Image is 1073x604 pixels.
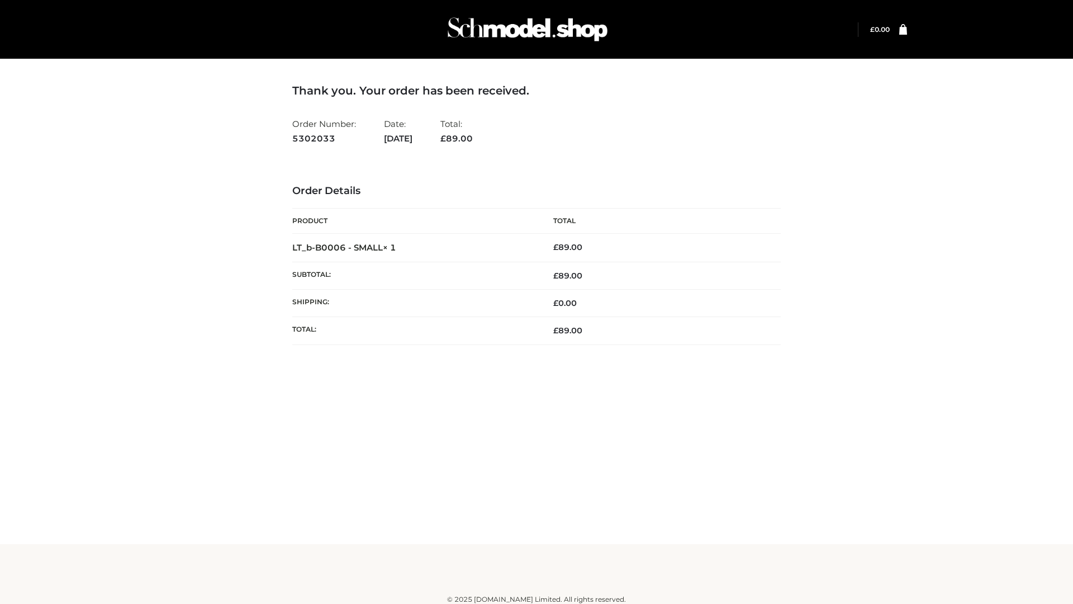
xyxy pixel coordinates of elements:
span: 89.00 [440,133,473,144]
bdi: 0.00 [870,25,890,34]
li: Date: [384,114,412,148]
span: 89.00 [553,325,582,336]
span: £ [553,242,558,252]
span: £ [440,133,446,144]
span: £ [553,271,558,281]
span: 89.00 [553,271,582,281]
th: Product [292,209,536,234]
img: Schmodel Admin 964 [444,7,611,51]
a: £0.00 [870,25,890,34]
strong: 5302033 [292,131,356,146]
strong: LT_b-B0006 - SMALL [292,242,396,253]
th: Total: [292,317,536,345]
h3: Order Details [292,185,781,197]
th: Shipping: [292,290,536,317]
span: £ [553,298,558,308]
li: Order Number: [292,114,356,148]
li: Total: [440,114,473,148]
bdi: 89.00 [553,242,582,252]
th: Subtotal: [292,262,536,289]
strong: × 1 [383,242,396,253]
span: £ [870,25,875,34]
strong: [DATE] [384,131,412,146]
bdi: 0.00 [553,298,577,308]
h3: Thank you. Your order has been received. [292,84,781,97]
span: £ [553,325,558,336]
th: Total [536,209,781,234]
